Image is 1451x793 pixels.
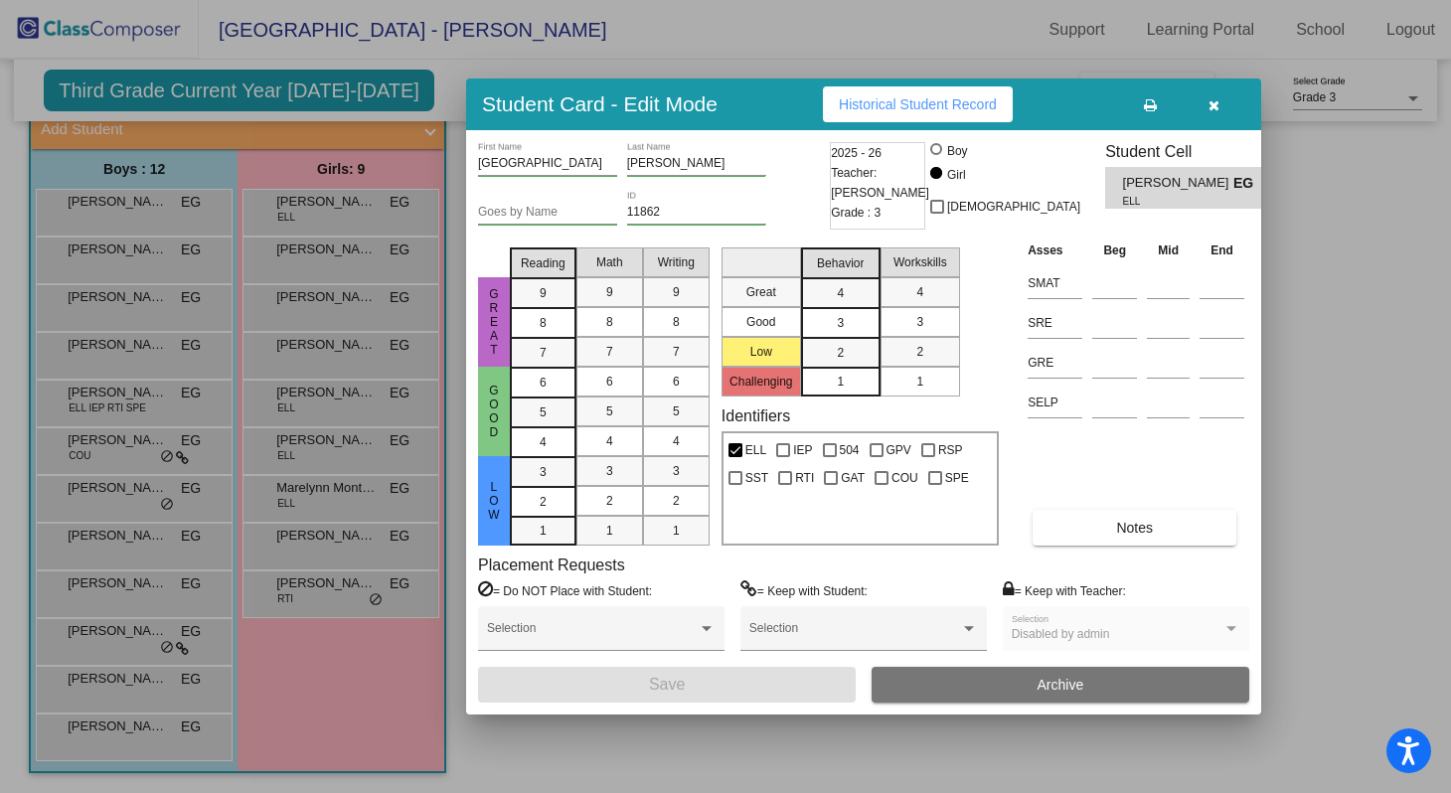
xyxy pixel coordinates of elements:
span: Behavior [817,254,864,272]
th: Mid [1142,239,1195,261]
span: 3 [606,462,613,480]
span: 9 [606,283,613,301]
span: 4 [916,283,923,301]
span: [DEMOGRAPHIC_DATA] [947,195,1080,219]
span: Math [596,253,623,271]
span: Writing [658,253,695,271]
span: 7 [606,343,613,361]
span: 8 [606,313,613,331]
span: SST [745,466,768,490]
span: 1 [540,522,547,540]
span: Notes [1116,520,1153,536]
span: RSP [938,438,963,462]
span: 8 [540,314,547,332]
span: 9 [673,283,680,301]
span: Teacher: [PERSON_NAME] [831,163,929,203]
button: Save [478,667,856,703]
th: Beg [1087,239,1142,261]
span: 2 [916,343,923,361]
span: Grade : 3 [831,203,881,223]
label: Placement Requests [478,555,625,574]
label: = Keep with Teacher: [1003,580,1126,600]
span: Reading [521,254,565,272]
span: 3 [837,314,844,332]
span: 6 [606,373,613,391]
button: Historical Student Record [823,86,1013,122]
span: 1 [916,373,923,391]
span: Save [649,676,685,693]
span: EG [1233,173,1261,194]
span: GPV [887,438,911,462]
span: Historical Student Record [839,96,997,112]
span: Great [485,287,503,357]
span: 9 [540,284,547,302]
span: 4 [837,284,844,302]
span: 2 [540,493,547,511]
div: Girl [946,166,966,184]
span: 2 [837,344,844,362]
span: 4 [673,432,680,450]
span: 5 [540,403,547,421]
button: Notes [1033,510,1236,546]
th: End [1195,239,1249,261]
span: 1 [673,522,680,540]
span: 6 [540,374,547,392]
label: = Do NOT Place with Student: [478,580,652,600]
span: 4 [540,433,547,451]
span: 3 [673,462,680,480]
input: assessment [1028,308,1082,338]
span: SPE [945,466,969,490]
span: 8 [673,313,680,331]
h3: Student Cell [1105,142,1278,161]
span: Disabled by admin [1012,627,1110,641]
span: Workskills [893,253,947,271]
span: 7 [540,344,547,362]
span: ELL [1123,194,1219,209]
span: ELL [745,438,766,462]
span: 3 [916,313,923,331]
span: 2 [673,492,680,510]
label: Identifiers [722,406,790,425]
span: [PERSON_NAME] [1123,173,1233,194]
span: 5 [606,402,613,420]
button: Archive [872,667,1249,703]
input: assessment [1028,348,1082,378]
span: 6 [673,373,680,391]
th: Asses [1023,239,1087,261]
span: 2025 - 26 [831,143,882,163]
span: 5 [673,402,680,420]
span: 7 [673,343,680,361]
span: COU [891,466,918,490]
input: assessment [1028,388,1082,417]
span: 3 [540,463,547,481]
input: goes by name [478,206,617,220]
span: GAT [841,466,865,490]
div: Boy [946,142,968,160]
span: IEP [793,438,812,462]
span: 1 [606,522,613,540]
span: 2 [606,492,613,510]
span: RTI [795,466,814,490]
span: Low [485,480,503,522]
h3: Student Card - Edit Mode [482,91,718,116]
span: 1 [837,373,844,391]
span: Archive [1038,677,1084,693]
input: Enter ID [627,206,766,220]
input: assessment [1028,268,1082,298]
label: = Keep with Student: [740,580,868,600]
span: 504 [840,438,860,462]
span: 4 [606,432,613,450]
span: Good [485,384,503,439]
